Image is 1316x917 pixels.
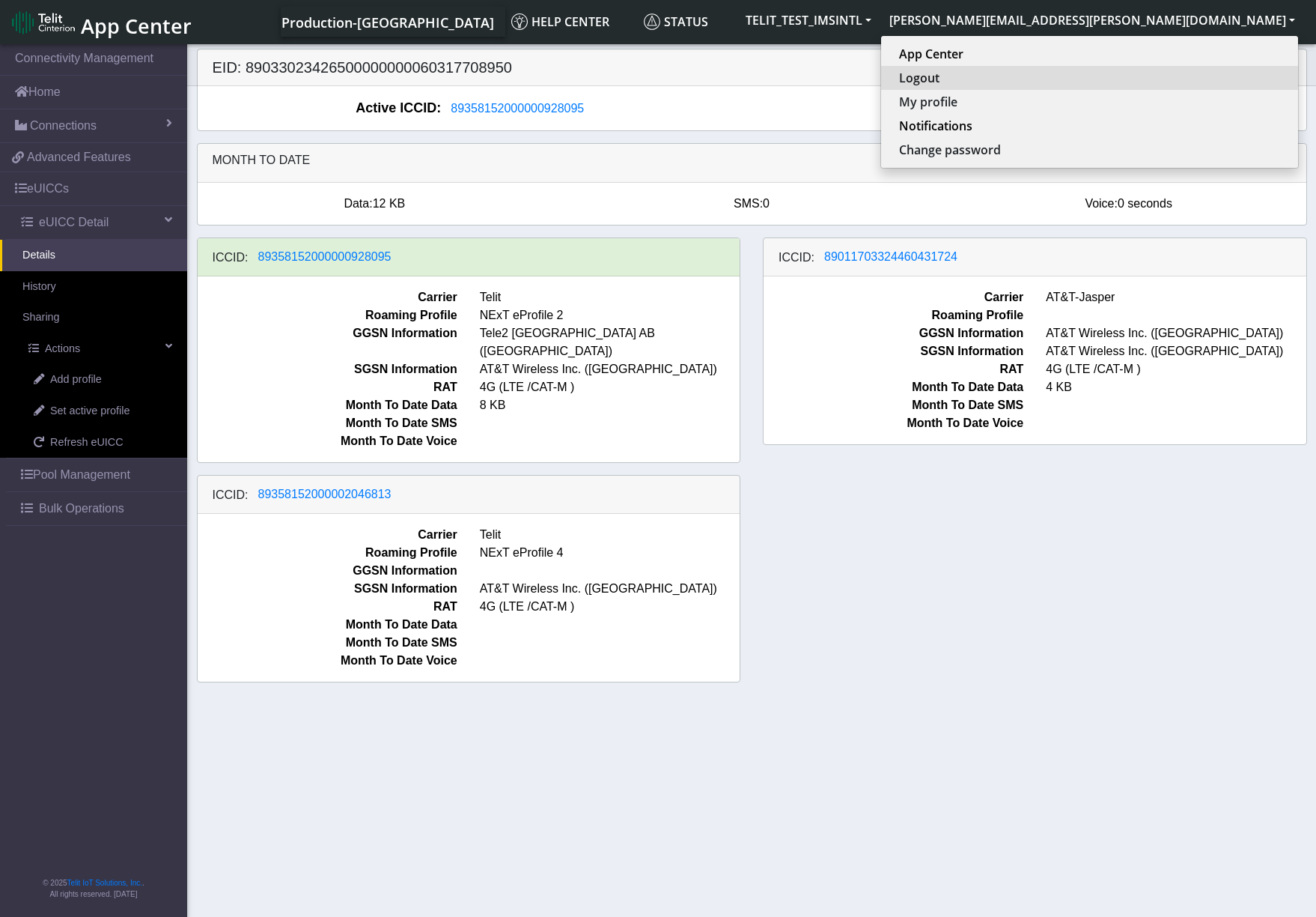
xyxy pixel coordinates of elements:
a: Actions [6,333,187,365]
a: eUICC Detail [6,206,187,239]
button: 89011703324460431724 [814,247,967,267]
span: Roaming Profile [186,544,469,562]
a: App Center [899,45,1280,63]
span: SGSN Information [186,360,469,378]
a: App Center [12,6,189,38]
span: GGSN Information [752,324,1035,342]
span: Roaming Profile [752,306,1035,324]
a: Refresh eUICC [11,427,187,458]
a: Notifications [899,117,1280,135]
span: 12 KB [373,197,406,210]
span: 0 [763,197,770,210]
span: Month To Date SMS [186,634,469,652]
button: 89358152000002046813 [249,485,401,504]
button: App Center [881,42,1298,66]
span: Voice: [1085,197,1118,210]
span: Carrier [186,288,469,306]
span: AT&T Wireless Inc. ([GEOGRAPHIC_DATA]) [469,580,751,598]
span: 0 seconds [1118,197,1172,210]
span: eUICC Detail [39,214,109,231]
button: 89358152000000928095 [249,247,401,267]
h6: ICCID: [779,250,814,264]
span: Roaming Profile [186,306,469,324]
span: Telit [469,288,751,306]
span: Advanced Features [27,148,131,166]
img: status.svg [644,13,660,30]
span: NExT eProfile 2 [469,306,751,324]
a: Pool Management [6,458,187,491]
span: Production-[GEOGRAPHIC_DATA] [281,13,494,31]
span: 8 KB [469,396,751,414]
span: Month To Date Data [186,616,469,634]
a: Bulk Operations [6,492,187,525]
span: AT&T Wireless Inc. ([GEOGRAPHIC_DATA]) [469,360,751,378]
span: Month To Date Data [752,378,1035,396]
span: Actions [45,341,80,357]
h5: EID: 89033023426500000000060317708950 [201,58,752,76]
img: knowledge.svg [511,13,528,30]
a: Add profile [11,364,187,396]
h6: Month to date [213,153,1291,167]
a: Telit IoT Solutions, Inc. [67,879,142,887]
span: Status [644,13,708,30]
button: My profile [881,90,1298,114]
h6: ICCID: [213,250,249,264]
span: GGSN Information [186,324,469,360]
span: Tele2 [GEOGRAPHIC_DATA] AB ([GEOGRAPHIC_DATA]) [469,324,751,360]
button: Logout [881,66,1298,90]
a: Status [638,7,737,37]
h6: ICCID: [213,488,249,502]
button: 89358152000000928095 [441,99,594,118]
span: 89358152000002046813 [258,488,392,500]
span: Carrier [752,288,1035,306]
a: Your current platform instance [281,7,493,37]
span: Month To Date Voice [186,652,469,670]
span: RAT [752,360,1035,378]
button: [PERSON_NAME][EMAIL_ADDRESS][PERSON_NAME][DOMAIN_NAME] [880,7,1304,34]
span: SGSN Information [752,342,1035,360]
span: Add profile [50,372,102,388]
span: 89011703324460431724 [824,250,957,263]
a: Set active profile [11,396,187,427]
span: GGSN Information [186,562,469,580]
span: Help center [511,13,609,30]
span: Bulk Operations [39,500,124,518]
span: RAT [186,598,469,616]
span: Active ICCID: [356,98,441,118]
span: Month To Date Voice [186,432,469,450]
span: Refresh eUICC [50,435,124,451]
span: 89358152000000928095 [451,102,584,115]
span: 89358152000000928095 [258,250,392,263]
a: Help center [505,7,638,37]
button: Notifications [881,114,1298,138]
span: Set active profile [50,403,130,420]
span: Month To Date SMS [752,396,1035,414]
span: Connections [30,117,97,135]
span: Carrier [186,526,469,544]
span: RAT [186,378,469,396]
span: Telit [469,526,751,544]
span: SMS: [734,197,763,210]
span: App Center [81,12,192,40]
img: logo-telit-cinterion-gw-new.png [12,10,75,34]
span: 4G (LTE /CAT-M ) [469,598,751,616]
span: NExT eProfile 4 [469,544,751,562]
span: 4G (LTE /CAT-M ) [469,378,751,396]
span: Data: [344,197,372,210]
span: Month To Date Voice [752,414,1035,432]
button: Change password [881,138,1298,162]
span: SGSN Information [186,580,469,598]
button: TELIT_TEST_IMSINTL [737,7,880,34]
span: Month To Date SMS [186,414,469,432]
span: Month To Date Data [186,396,469,414]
